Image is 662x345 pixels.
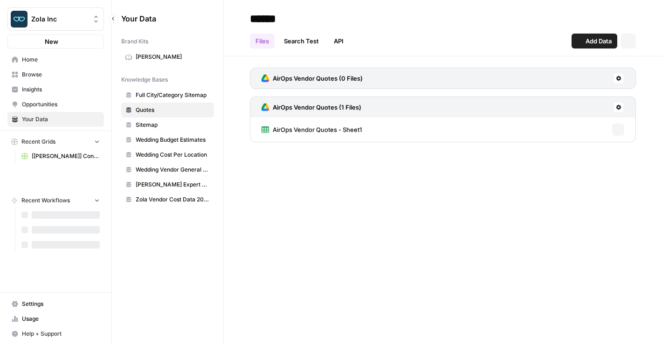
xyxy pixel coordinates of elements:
span: Add Data [586,36,612,46]
span: Wedding Budget Estimates [136,136,210,144]
img: Zola Inc Logo [11,11,28,28]
a: Wedding Vendor General Sitemap [121,162,214,177]
span: [[PERSON_NAME]] Content Creation [32,152,100,160]
a: API [328,34,349,48]
button: Workspace: Zola Inc [7,7,104,31]
span: Help + Support [22,330,100,338]
a: Wedding Cost Per Location [121,147,214,162]
span: Your Data [121,13,203,24]
span: Your Data [22,115,100,124]
a: AirOps Vendor Quotes (1 Files) [262,97,361,117]
a: Sitemap [121,117,214,132]
button: Recent Workflows [7,193,104,207]
span: Browse [22,70,100,79]
a: Files [250,34,275,48]
span: Home [22,55,100,64]
span: Zola Vendor Cost Data 2025 [136,195,210,204]
a: Settings [7,297,104,311]
span: Settings [22,300,100,308]
a: [PERSON_NAME] [121,49,214,64]
span: Opportunities [22,100,100,109]
span: New [45,37,58,46]
span: Knowledge Bases [121,76,168,84]
span: Brand Kits [121,37,148,46]
a: Home [7,52,104,67]
a: Browse [7,67,104,82]
a: AirOps Vendor Quotes - Sheet1 [262,117,362,142]
a: AirOps Vendor Quotes (0 Files) [262,68,363,89]
span: Quotes [136,106,210,114]
button: Help + Support [7,326,104,341]
span: Insights [22,85,100,94]
span: [PERSON_NAME] [136,53,210,61]
button: New [7,34,104,48]
a: [PERSON_NAME] Expert Advice Articles [121,177,214,192]
button: Add Data [572,34,617,48]
h3: AirOps Vendor Quotes (0 Files) [273,74,363,83]
a: Full City/Category Sitemap [121,88,214,103]
span: Usage [22,315,100,323]
span: Full City/Category Sitemap [136,91,210,99]
a: Zola Vendor Cost Data 2025 [121,192,214,207]
h3: AirOps Vendor Quotes (1 Files) [273,103,361,112]
a: [[PERSON_NAME]] Content Creation [17,149,104,164]
a: Opportunities [7,97,104,112]
a: Quotes [121,103,214,117]
a: Insights [7,82,104,97]
span: Zola Inc [31,14,88,24]
span: [PERSON_NAME] Expert Advice Articles [136,180,210,189]
span: AirOps Vendor Quotes - Sheet1 [273,125,362,134]
span: Wedding Vendor General Sitemap [136,166,210,174]
a: Search Test [278,34,324,48]
span: Recent Workflows [21,196,70,205]
a: Wedding Budget Estimates [121,132,214,147]
span: Sitemap [136,121,210,129]
a: Your Data [7,112,104,127]
span: Recent Grids [21,138,55,146]
button: Recent Grids [7,135,104,149]
a: Usage [7,311,104,326]
span: Wedding Cost Per Location [136,151,210,159]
